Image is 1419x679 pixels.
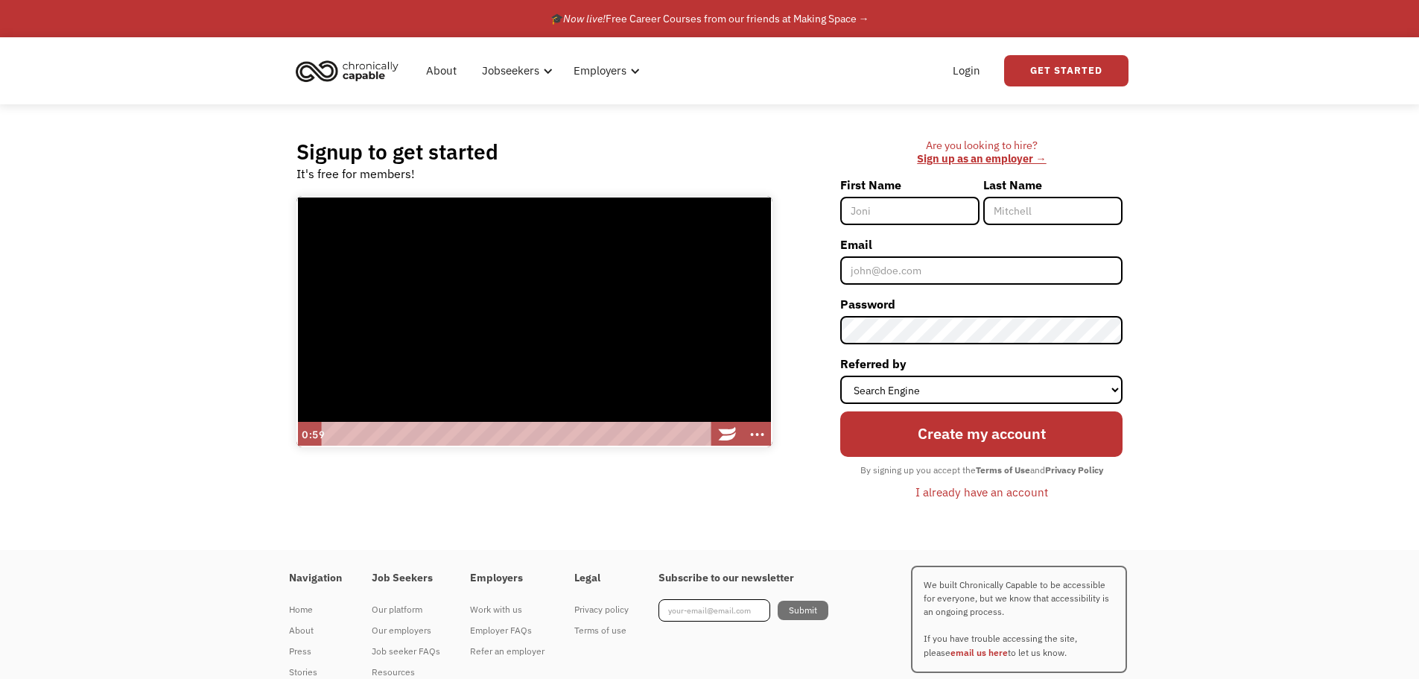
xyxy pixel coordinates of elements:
[289,622,342,639] div: About
[470,601,545,619] div: Work with us
[417,47,466,95] a: About
[574,620,629,641] a: Terms of use
[840,411,1123,456] input: Create my account
[840,173,1123,505] form: Member-Signup-Form
[372,642,440,660] div: Job seeker FAQs
[840,352,1123,376] label: Referred by
[840,139,1123,166] div: Are you looking to hire? ‍
[976,464,1030,476] strong: Terms of Use
[289,572,342,585] h4: Navigation
[950,647,1008,658] a: email us here
[713,422,743,447] a: Wistia Logo -- Learn More
[289,601,342,619] div: Home
[470,599,545,620] a: Work with us
[658,599,828,622] form: Footer Newsletter
[658,599,770,622] input: your-email@email.com
[296,165,415,183] div: It's free for members!
[372,599,440,620] a: Our platform
[482,62,539,80] div: Jobseekers
[911,566,1127,673] p: We built Chronically Capable to be accessible for everyone, but we know that accessibility is an ...
[840,233,1123,256] label: Email
[372,572,440,585] h4: Job Seekers
[372,601,440,619] div: Our platform
[778,601,828,620] input: Submit
[658,572,828,585] h4: Subscribe to our newsletter
[574,622,629,639] div: Terms of use
[915,483,1048,501] div: I already have an account
[1004,55,1128,86] a: Get Started
[574,601,629,619] div: Privacy policy
[470,622,545,639] div: Employer FAQs
[983,197,1123,225] input: Mitchell
[574,62,626,80] div: Employers
[840,197,980,225] input: Joni
[372,620,440,641] a: Our employers
[473,47,557,95] div: Jobseekers
[328,422,705,447] div: Playbar
[565,47,644,95] div: Employers
[1045,464,1103,476] strong: Privacy Policy
[944,47,989,95] a: Login
[470,572,545,585] h4: Employers
[840,173,980,197] label: First Name
[743,422,772,447] button: Show more buttons
[291,54,403,87] img: Chronically Capable logo
[289,599,342,620] a: Home
[289,641,342,662] a: Press
[853,461,1111,480] div: By signing up you accept the and
[289,620,342,641] a: About
[983,173,1123,197] label: Last Name
[470,642,545,660] div: Refer an employer
[917,151,1046,165] a: Sign up as an employer →
[574,599,629,620] a: Privacy policy
[470,641,545,662] a: Refer an employer
[550,10,869,28] div: 🎓 Free Career Courses from our friends at Making Space →
[470,620,545,641] a: Employer FAQs
[563,12,606,25] em: Now live!
[289,642,342,660] div: Press
[372,641,440,662] a: Job seeker FAQs
[296,139,498,165] h2: Signup to get started
[372,622,440,639] div: Our employers
[574,572,629,585] h4: Legal
[904,479,1059,505] a: I already have an account
[840,256,1123,285] input: john@doe.com
[291,54,410,87] a: home
[840,292,1123,316] label: Password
